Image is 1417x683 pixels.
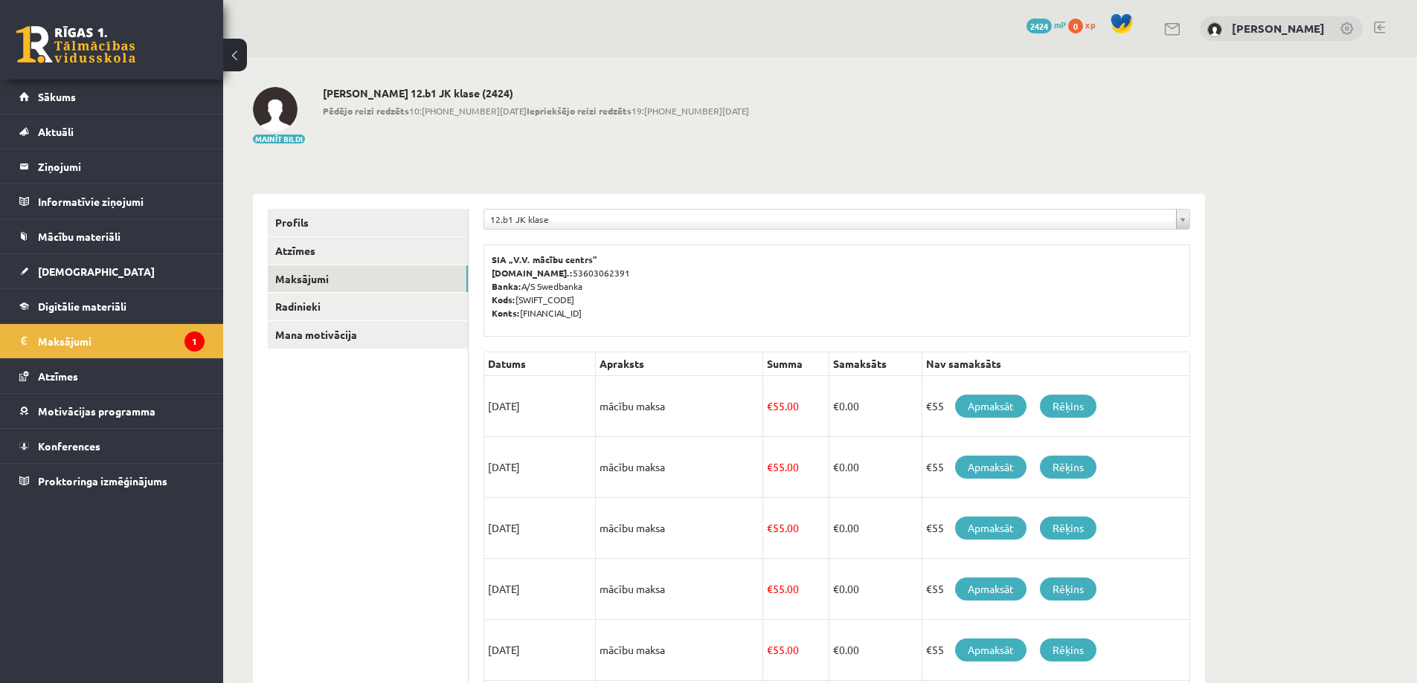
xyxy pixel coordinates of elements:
b: Banka: [492,280,521,292]
span: 0 [1068,19,1083,33]
a: Maksājumi [268,265,468,293]
a: Atzīmes [19,359,205,393]
td: 0.00 [829,437,922,498]
a: [PERSON_NAME] [1232,21,1325,36]
span: € [767,521,773,534]
button: Mainīt bildi [253,135,305,143]
td: 0.00 [829,498,922,559]
span: € [833,521,839,534]
td: [DATE] [484,376,596,437]
a: Aktuāli [19,114,205,149]
a: Motivācijas programma [19,394,205,428]
a: Rēķins [1040,456,1096,479]
span: € [833,582,839,595]
span: Proktoringa izmēģinājums [38,474,167,488]
a: Mana motivācija [268,321,468,349]
a: Rēķins [1040,577,1096,601]
p: 53603062391 A/S Swedbanka [SWIFT_CODE] [FINANCIAL_ID] [492,253,1182,320]
th: Summa [763,352,829,376]
a: 2424 mP [1026,19,1066,30]
span: Mācību materiāli [38,230,121,243]
b: Pēdējo reizi redzēts [323,105,409,117]
a: Konferences [19,429,205,463]
img: Darja Arsjonova [253,87,298,132]
td: 0.00 [829,620,922,681]
td: €55 [922,376,1189,437]
td: 55.00 [763,620,829,681]
b: Iepriekšējo reizi redzēts [527,105,632,117]
td: [DATE] [484,559,596,620]
i: 1 [184,331,205,352]
th: Nav samaksāts [922,352,1189,376]
span: € [767,582,773,595]
span: € [767,460,773,473]
span: 10:[PHONE_NUMBER][DATE] 19:[PHONE_NUMBER][DATE] [323,104,749,117]
legend: Maksājumi [38,324,205,358]
span: € [833,399,839,412]
a: Atzīmes [268,237,468,265]
span: Sākums [38,90,76,103]
td: 55.00 [763,437,829,498]
td: mācību maksa [596,559,763,620]
a: Apmaksāt [955,577,1026,601]
a: Apmaksāt [955,638,1026,661]
a: Radinieki [268,293,468,320]
a: Ziņojumi [19,149,205,184]
a: Informatīvie ziņojumi [19,184,205,219]
th: Samaksāts [829,352,922,376]
a: Rīgas 1. Tālmācības vidusskola [16,26,135,63]
a: Sākums [19,80,205,114]
td: 0.00 [829,559,922,620]
span: xp [1085,19,1095,30]
a: Apmaksāt [955,517,1026,540]
td: [DATE] [484,437,596,498]
span: Motivācijas programma [38,404,155,418]
span: Konferences [38,439,100,453]
td: 55.00 [763,376,829,437]
b: [DOMAIN_NAME].: [492,267,573,279]
legend: Informatīvie ziņojumi [38,184,205,219]
a: Mācību materiāli [19,219,205,253]
b: Konts: [492,307,520,319]
th: Apraksts [596,352,763,376]
a: Proktoringa izmēģinājums [19,464,205,498]
span: 12.b1 JK klase [490,210,1170,229]
span: [DEMOGRAPHIC_DATA] [38,265,155,278]
td: 0.00 [829,376,922,437]
td: 55.00 [763,498,829,559]
a: Apmaksāt [955,395,1026,418]
td: €55 [922,498,1189,559]
td: mācību maksa [596,376,763,437]
span: € [767,399,773,412]
a: Rēķins [1040,517,1096,540]
b: SIA „V.V. mācību centrs” [492,253,598,265]
a: Profils [268,209,468,236]
td: 55.00 [763,559,829,620]
a: [DEMOGRAPHIC_DATA] [19,254,205,288]
a: Digitālie materiāli [19,289,205,323]
span: Digitālie materiāli [38,300,126,313]
a: 12.b1 JK klase [484,210,1189,229]
td: [DATE] [484,620,596,681]
legend: Ziņojumi [38,149,205,184]
td: €55 [922,437,1189,498]
a: Rēķins [1040,638,1096,661]
a: Rēķins [1040,395,1096,418]
a: Apmaksāt [955,456,1026,479]
b: Kods: [492,294,515,305]
td: mācību maksa [596,437,763,498]
h2: [PERSON_NAME] 12.b1 JK klase (2424) [323,87,749,100]
span: mP [1054,19,1066,30]
td: €55 [922,620,1189,681]
a: Maksājumi1 [19,324,205,358]
td: mācību maksa [596,620,763,681]
span: € [767,643,773,656]
td: mācību maksa [596,498,763,559]
img: Darja Arsjonova [1207,22,1222,37]
span: 2424 [1026,19,1052,33]
td: [DATE] [484,498,596,559]
th: Datums [484,352,596,376]
td: €55 [922,559,1189,620]
span: € [833,460,839,473]
span: Atzīmes [38,369,78,383]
